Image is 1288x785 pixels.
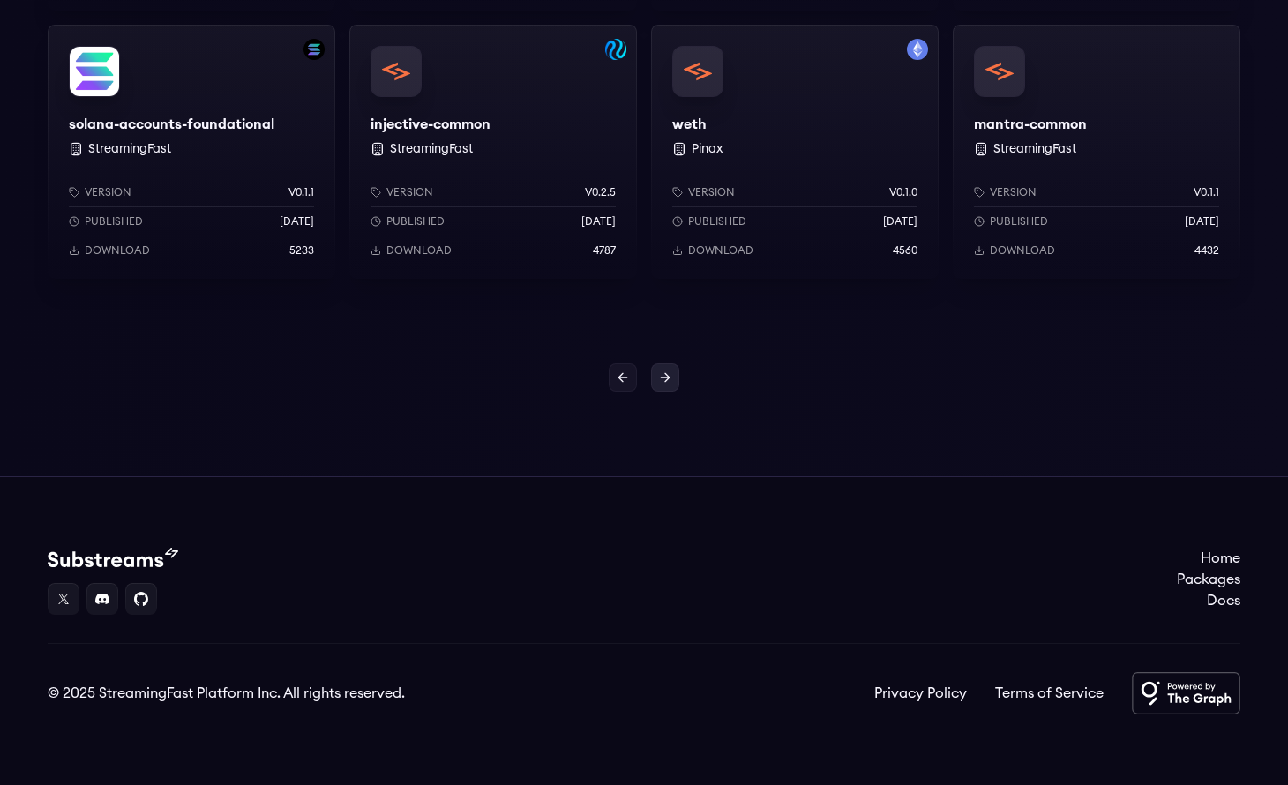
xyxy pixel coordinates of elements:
p: Published [990,214,1048,228]
p: 5233 [289,243,314,258]
a: Home [1177,548,1240,569]
p: Published [688,214,746,228]
p: 4560 [893,243,917,258]
button: StreamingFast [993,140,1076,158]
div: © 2025 StreamingFast Platform Inc. All rights reserved. [48,683,405,704]
p: v0.1.1 [288,185,314,199]
p: Download [688,243,753,258]
p: [DATE] [581,214,616,228]
img: Powered by The Graph [1132,672,1240,714]
p: Version [85,185,131,199]
img: Filter by injective-mainnet network [605,39,626,60]
p: Version [990,185,1037,199]
p: Version [386,185,433,199]
a: Packages [1177,569,1240,590]
a: mantra-commonmantra-common StreamingFastVersionv0.1.1Published[DATE]Download4432 [953,25,1240,279]
p: [DATE] [280,214,314,228]
a: Filter by injective-mainnet networkinjective-commoninjective-common StreamingFastVersionv0.2.5Pub... [349,25,637,279]
p: 4432 [1194,243,1219,258]
img: Filter by mainnet network [907,39,928,60]
button: StreamingFast [390,140,473,158]
a: Terms of Service [995,683,1104,704]
a: Privacy Policy [874,683,967,704]
p: Download [990,243,1055,258]
button: StreamingFast [88,140,171,158]
p: Version [688,185,735,199]
img: Filter by solana-accounts-mainnet network [303,39,325,60]
p: v0.1.1 [1194,185,1219,199]
p: v0.1.0 [889,185,917,199]
a: Filter by solana-accounts-mainnet networksolana-accounts-foundationalsolana-accounts-foundational... [48,25,335,279]
img: Substream's logo [48,548,178,569]
p: Download [85,243,150,258]
p: Download [386,243,452,258]
p: [DATE] [1185,214,1219,228]
p: Published [386,214,445,228]
p: v0.2.5 [585,185,616,199]
p: Published [85,214,143,228]
a: Filter by mainnet networkwethweth PinaxVersionv0.1.0Published[DATE]Download4560 [651,25,939,279]
a: Docs [1177,590,1240,611]
p: [DATE] [883,214,917,228]
button: Pinax [692,140,723,158]
p: 4787 [593,243,616,258]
